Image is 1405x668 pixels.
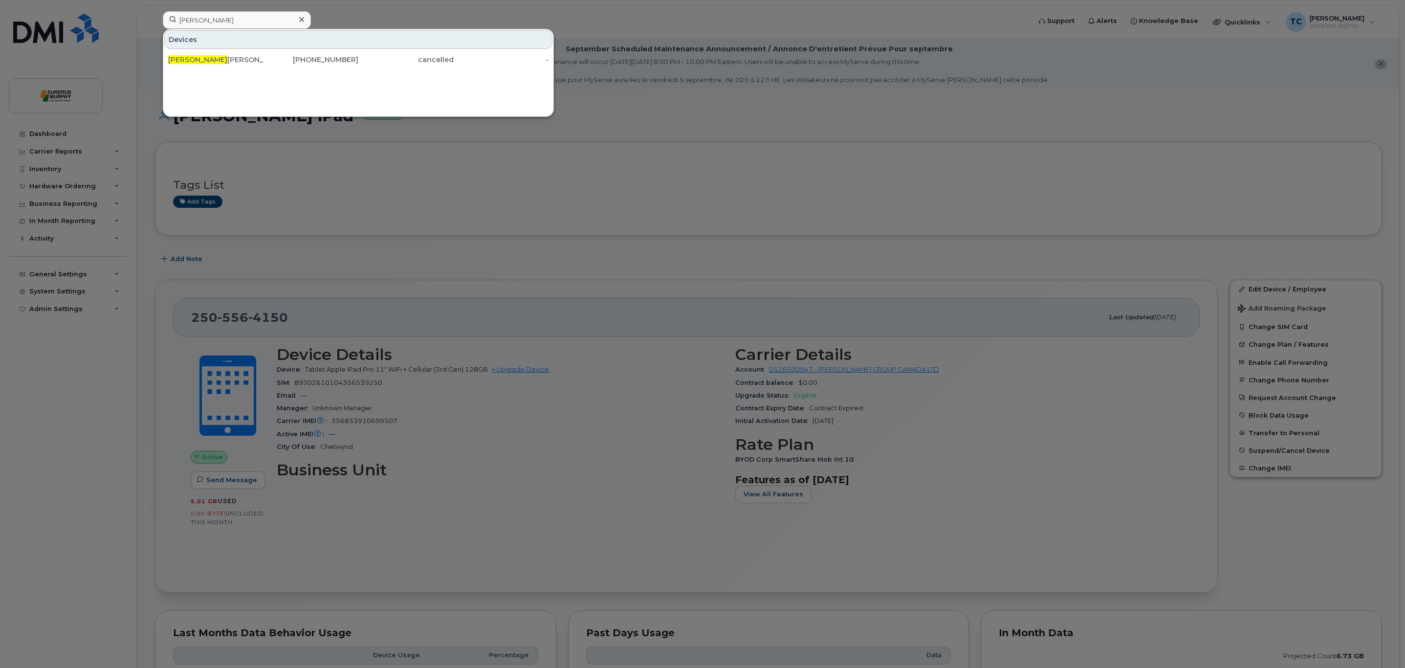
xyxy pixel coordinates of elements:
[164,30,552,49] div: Devices
[164,51,552,68] a: [PERSON_NAME][PERSON_NAME][PHONE_NUMBER]cancelled-
[168,55,263,65] div: [PERSON_NAME]
[263,55,359,65] div: [PHONE_NUMBER]
[168,55,227,64] span: [PERSON_NAME]
[454,55,549,65] div: -
[358,55,454,65] div: cancelled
